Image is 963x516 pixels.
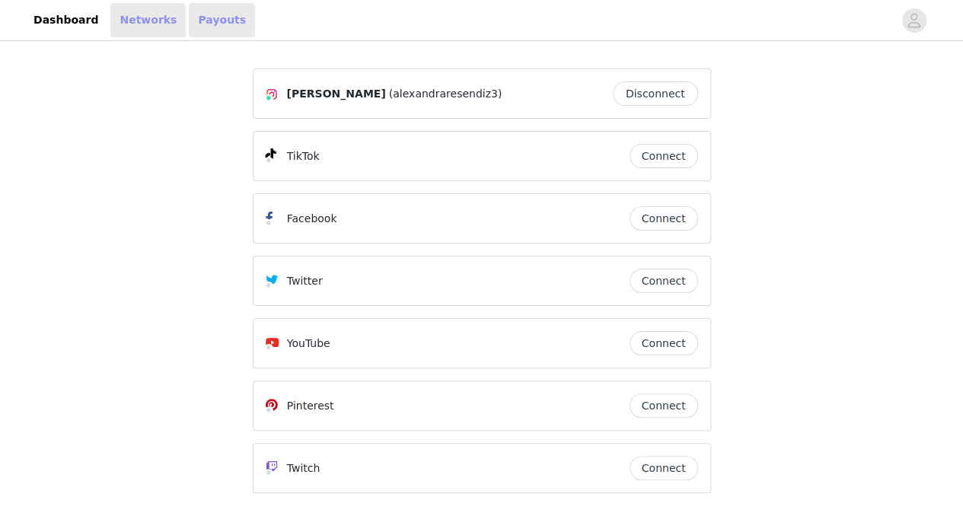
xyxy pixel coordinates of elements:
button: Connect [630,206,698,231]
img: Instagram Icon [266,88,278,100]
span: [PERSON_NAME] [287,86,386,102]
div: avatar [907,8,921,33]
button: Connect [630,331,698,355]
button: Connect [630,269,698,293]
a: Payouts [189,3,255,37]
p: YouTube [287,336,330,352]
button: Connect [630,393,698,418]
p: TikTok [287,148,320,164]
span: (alexandraresendiz3) [389,86,502,102]
a: Dashboard [24,3,107,37]
button: Connect [630,456,698,480]
p: Twitter [287,273,323,289]
a: Networks [110,3,186,37]
button: Disconnect [613,81,698,106]
p: Pinterest [287,398,334,414]
p: Twitch [287,460,320,476]
p: Facebook [287,211,337,227]
button: Connect [630,144,698,168]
